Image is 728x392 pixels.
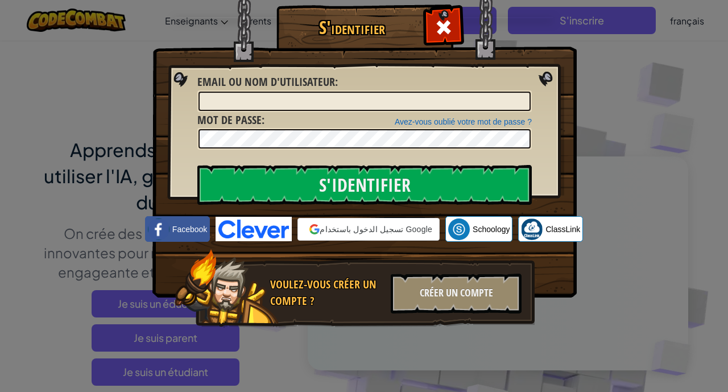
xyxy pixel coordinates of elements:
img: classlink-logo-small.png [521,218,543,240]
span: Email ou nom d'utilisateur [197,74,335,89]
input: S'identifier [197,165,532,205]
div: Voulez-vous créer un compte ? [270,277,384,309]
img: facebook_small.png [148,218,169,240]
span: ClassLink [545,224,580,235]
div: تسجيل الدخول باستخدام Google [297,218,440,241]
label: : [197,112,264,129]
span: Mot de passe [197,112,262,127]
label: : [197,74,338,90]
h1: S'identifier [279,18,424,38]
a: Avez-vous oublié votre mot de passe ? [395,117,532,126]
span: تسجيل الدخول باستخدام Google [320,224,432,235]
img: clever-logo-blue.png [216,217,292,241]
span: Facebook [172,224,207,235]
img: schoology.png [448,218,470,240]
div: Créer un compte [391,274,522,313]
span: Schoology [473,224,510,235]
